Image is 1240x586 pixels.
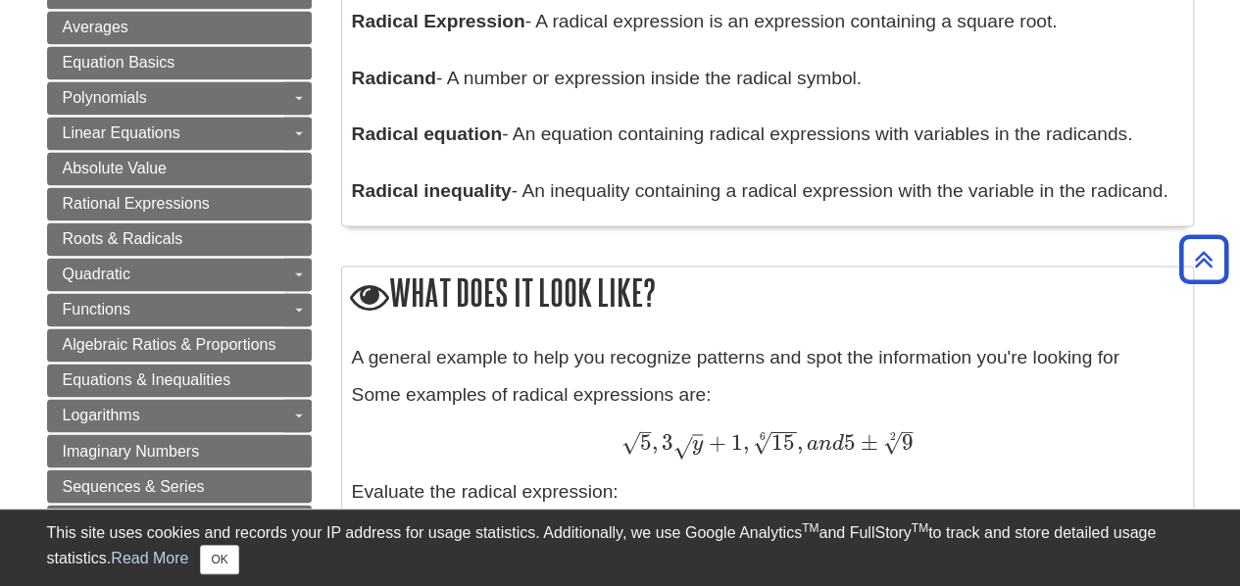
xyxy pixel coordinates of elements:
a: Rational Expressions [47,187,312,220]
a: Imaginary Numbers [47,434,312,467]
span: Averages [63,19,128,35]
span: Roots & Radicals [63,230,183,247]
span: Imaginary Numbers [63,442,200,459]
a: Linear Equations [47,117,312,150]
span: 6 [760,429,766,442]
h2: What does it look like? [342,267,1193,322]
a: Absolute Value [47,152,312,185]
span: √ [620,428,639,455]
span: Equations & Inequalities [63,371,231,388]
sup: TM [802,521,818,535]
a: Equation Basics [47,46,312,79]
span: 15 [771,428,795,455]
a: Functions [47,293,312,326]
sup: TM [912,521,928,535]
button: Close [200,545,238,574]
span: √ [673,433,692,460]
span: 3 [658,428,673,455]
span: – [640,417,652,444]
b: Radicand [352,68,436,88]
span: Functions [63,301,130,317]
a: Averages [47,11,312,44]
span: y [692,432,703,454]
a: Logarithms [47,399,312,432]
span: 1 [726,428,743,455]
a: Read More [111,550,188,566]
span: 5 [844,428,856,455]
span: Absolute Value [63,160,167,176]
a: Roots & Radicals [47,222,312,256]
span: 2 [890,429,896,442]
span: Sequences & Series [63,477,205,494]
span: d [832,432,844,454]
a: Quadratic [47,258,312,291]
a: Polynomials [47,81,312,115]
span: a [803,432,818,454]
span: ± [856,428,878,455]
span: + [704,428,726,455]
span: Equation Basics [63,54,175,71]
span: n [818,432,832,454]
span: Quadratic [63,266,130,282]
div: This site uses cookies and records your IP address for usage statistics. Additionally, we use Goo... [47,521,1194,574]
span: √ [883,428,902,455]
span: 5 [640,428,652,455]
b: Radical Expression [352,11,525,31]
b: Radical inequality [352,180,512,201]
a: Equations & Inequalities [47,364,312,397]
span: , [797,428,803,455]
span: √ [753,428,771,455]
a: Back to Top [1172,246,1235,272]
span: , [652,428,658,455]
span: 9 [902,428,914,455]
span: Rational Expressions [63,195,210,212]
a: Sequences & Series [47,469,312,503]
span: Polynomials [63,89,147,106]
span: , [743,428,749,455]
a: Introduction to Matrices [47,505,312,538]
span: Linear Equations [63,124,180,141]
p: A general example to help you recognize patterns and spot the information you're looking for [352,344,1183,372]
b: Radical equation [352,123,503,144]
a: Algebraic Ratios & Proportions [47,328,312,362]
span: Logarithms [63,407,140,423]
span: Algebraic Ratios & Proportions [63,336,276,353]
span: – [902,417,914,444]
